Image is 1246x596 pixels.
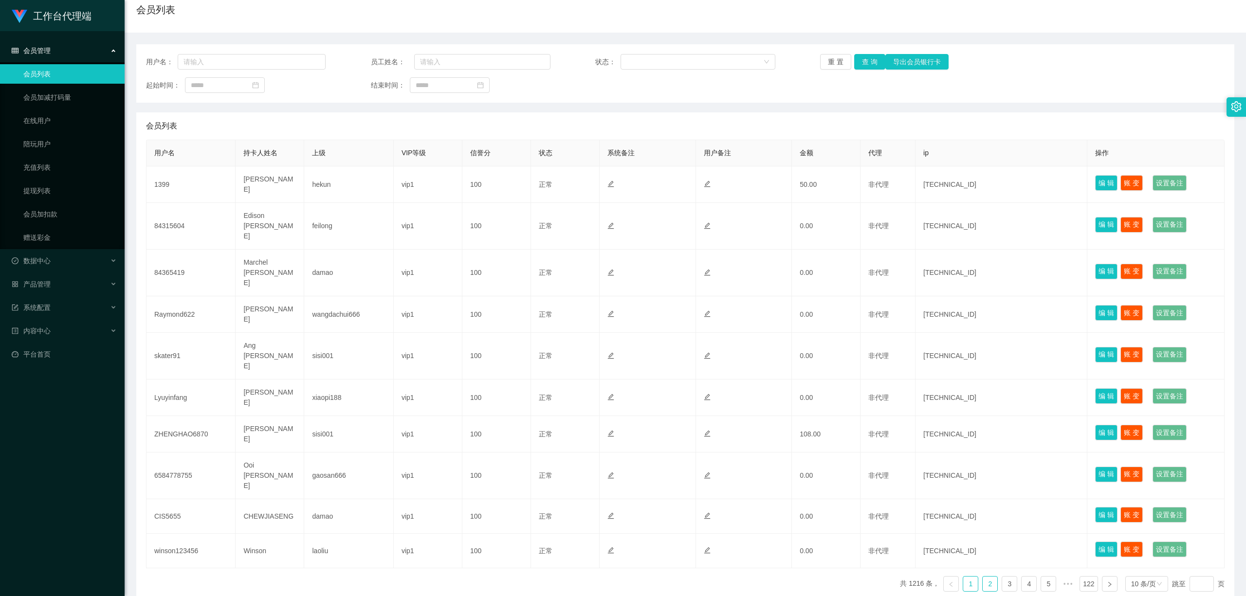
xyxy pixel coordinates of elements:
[948,581,954,587] i: 图标: left
[147,296,236,333] td: Raymond622
[12,257,18,264] i: 图标: check-circle-o
[792,250,861,296] td: 0.00
[1120,507,1143,523] button: 账 变
[23,204,117,224] a: 会员加扣款
[704,547,711,554] i: 图标: edit
[236,250,304,296] td: Marchel [PERSON_NAME]
[868,430,889,438] span: 非代理
[146,57,178,67] span: 用户名：
[704,269,711,276] i: 图标: edit
[243,149,277,157] span: 持卡人姓名
[792,203,861,250] td: 0.00
[800,149,813,157] span: 金额
[607,181,614,187] i: 图标: edit
[1120,217,1143,233] button: 账 变
[1153,305,1187,321] button: 设置备注
[394,203,462,250] td: vip1
[1095,467,1118,482] button: 编 辑
[23,228,117,247] a: 赠送彩金
[1172,576,1225,592] div: 跳至 页
[394,250,462,296] td: vip1
[916,534,1087,568] td: [TECHNICAL_ID]
[1041,576,1056,592] li: 5
[868,149,882,157] span: 代理
[704,352,711,359] i: 图标: edit
[539,471,552,479] span: 正常
[394,333,462,379] td: vip1
[854,54,885,70] button: 查 询
[607,430,614,437] i: 图标: edit
[607,310,614,317] i: 图标: edit
[1120,305,1143,321] button: 账 变
[539,512,552,520] span: 正常
[1002,577,1017,591] a: 3
[868,222,889,230] span: 非代理
[1153,347,1187,362] button: 设置备注
[820,54,851,70] button: 重 置
[1095,347,1118,362] button: 编 辑
[147,499,236,534] td: CIS5655
[178,54,326,70] input: 请输入
[539,222,552,230] span: 正常
[868,394,889,401] span: 非代理
[704,222,711,229] i: 图标: edit
[371,57,414,67] span: 员工姓名：
[704,472,711,479] i: 图标: edit
[1120,264,1143,279] button: 账 变
[23,158,117,177] a: 充值列表
[147,250,236,296] td: 84365419
[304,296,393,333] td: wangdachui666
[12,281,18,288] i: 图标: appstore-o
[963,576,978,592] li: 1
[539,310,552,318] span: 正常
[1120,388,1143,404] button: 账 变
[462,379,531,416] td: 100
[414,54,550,70] input: 请输入
[304,250,393,296] td: damao
[595,57,621,67] span: 状态：
[462,203,531,250] td: 100
[1095,305,1118,321] button: 编 辑
[154,149,175,157] span: 用户名
[462,166,531,203] td: 100
[304,534,393,568] td: laoliu
[371,80,410,90] span: 结束时间：
[462,250,531,296] td: 100
[868,471,889,479] span: 非代理
[236,333,304,379] td: Ang [PERSON_NAME]
[916,296,1087,333] td: [TECHNICAL_ID]
[252,82,259,89] i: 图标: calendar
[1120,347,1143,362] button: 账 变
[1080,576,1098,592] li: 122
[916,416,1087,452] td: [TECHNICAL_ID]
[136,2,175,17] h1: 会员列表
[704,512,711,519] i: 图标: edit
[792,166,861,203] td: 50.00
[1002,576,1017,592] li: 3
[916,250,1087,296] td: [TECHNICAL_ID]
[923,149,929,157] span: ip
[868,269,889,276] span: 非代理
[1060,576,1076,592] li: 向后 5 页
[916,452,1087,499] td: [TECHNICAL_ID]
[1231,101,1242,112] i: 图标: setting
[394,379,462,416] td: vip1
[1021,576,1037,592] li: 4
[885,54,949,70] button: 导出会员银行卡
[1022,577,1036,591] a: 4
[792,452,861,499] td: 0.00
[943,576,959,592] li: 上一页
[607,512,614,519] i: 图标: edit
[1095,217,1118,233] button: 编 辑
[147,416,236,452] td: ZHENGHAO6870
[792,499,861,534] td: 0.00
[12,12,92,19] a: 工作台代理端
[394,166,462,203] td: vip1
[1153,425,1187,440] button: 设置备注
[1080,577,1097,591] a: 122
[868,352,889,360] span: 非代理
[462,416,531,452] td: 100
[1153,217,1187,233] button: 设置备注
[1120,542,1143,557] button: 账 变
[704,394,711,400] i: 图标: edit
